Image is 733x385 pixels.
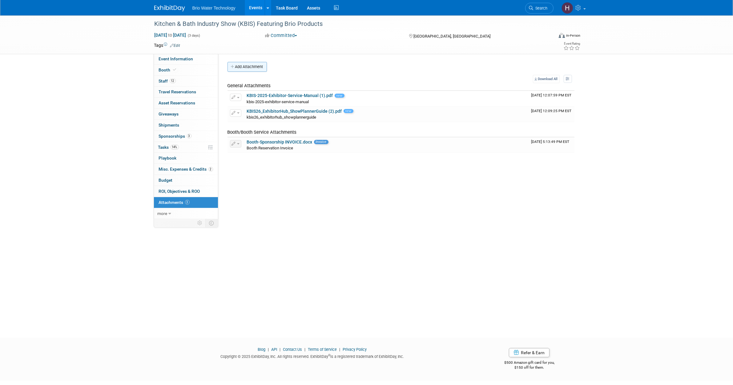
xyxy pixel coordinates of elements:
a: API [271,347,277,352]
a: KBIS26_ExhibitorHub_ShowPlannerGuide (2).pdf [247,109,342,114]
a: Search [525,3,554,14]
i: Booth reservation complete [173,68,176,71]
span: ROI, Objectives & ROO [159,189,200,194]
a: Terms of Service [308,347,337,352]
span: Event Information [159,56,193,61]
span: Sponsorships [159,134,191,139]
span: | [303,347,307,352]
a: more [154,208,218,219]
span: | [266,347,270,352]
a: Privacy Policy [343,347,367,352]
a: Booth-Sponsorship INVOICE.docx [247,140,312,144]
div: $150 off for them. [480,365,579,370]
span: Misc. Expenses & Credits [159,167,213,172]
img: Format-Inperson.png [559,33,565,38]
td: Upload Timestamp [529,107,574,122]
span: Tasks [158,145,179,150]
button: Add Attachment [228,62,267,72]
span: more [158,211,167,216]
td: Tags [154,42,180,48]
a: Shipments [154,120,218,131]
a: Edit [170,43,180,48]
div: Copyright © 2025 ExhibitDay, Inc. All rights reserved. ExhibitDay is a registered trademark of Ex... [154,352,471,359]
td: Upload Timestamp [529,137,574,153]
a: Tasks14% [154,142,218,153]
span: Booth Reservation Invoice [247,146,293,150]
td: Toggle Event Tabs [205,219,218,227]
a: Blog [258,347,265,352]
a: Giveaways [154,109,218,120]
span: 12 [170,79,176,83]
span: 3 [187,134,191,138]
a: Booth [154,65,218,75]
span: Staff [159,79,176,83]
span: General Attachments [228,83,271,88]
td: Personalize Event Tab Strip [195,219,206,227]
span: to [167,33,173,38]
span: [GEOGRAPHIC_DATA], [GEOGRAPHIC_DATA] [413,34,490,38]
a: Contact Us [283,347,302,352]
div: Kitchen & Bath Industry Show (KBIS) Featuring Brio Products [152,18,544,30]
span: Budget [159,178,173,183]
span: Upload Timestamp [531,93,572,97]
span: Giveaways [159,111,179,116]
img: Harry Mesak [562,2,573,14]
td: Upload Timestamp [529,91,574,106]
a: Sponsorships3 [154,131,218,142]
span: Search [534,6,548,10]
a: ROI, Objectives & ROO [154,186,218,197]
span: Asset Reservations [159,100,195,105]
span: | [338,347,342,352]
img: ExhibitDay [154,5,185,11]
span: new [344,109,353,113]
a: Travel Reservations [154,87,218,97]
a: KBIS-2025-Exhibitor-Service-Manual (1).pdf [247,93,333,98]
a: Refer & Earn [509,348,550,357]
a: Misc. Expenses & Credits2 [154,164,218,175]
div: $500 Amazon gift card for you, [480,356,579,370]
span: new [335,94,344,98]
span: 2 [208,167,213,172]
span: Invoice [314,140,328,144]
span: | [278,347,282,352]
a: Budget [154,175,218,186]
a: Staff12 [154,76,218,87]
span: Upload Timestamp [531,109,572,113]
span: Brio Water Technology [192,6,236,10]
div: Event Format [517,32,581,41]
a: Attachments3 [154,197,218,208]
span: kbis26_exhibitorhub_showplannerguide [247,115,316,120]
span: Shipments [159,123,179,128]
div: In-Person [566,33,580,38]
span: [DATE] [DATE] [154,32,187,38]
span: Playbook [159,156,177,160]
span: (3 days) [187,34,200,38]
span: Upload Timestamp [531,140,570,144]
a: Playbook [154,153,218,164]
span: Booth/Booth Service Attachments [228,129,297,135]
span: Attachments [159,200,190,205]
div: Event Rating [563,42,580,45]
sup: ® [328,354,330,357]
span: Booth [159,67,178,72]
span: 3 [185,200,190,205]
a: Download All [533,75,560,83]
span: 14% [171,145,179,149]
span: Travel Reservations [159,89,196,94]
span: kbis-2025-exhibitor-service-manual [247,99,309,104]
a: Event Information [154,54,218,64]
button: Committed [263,32,300,39]
a: Asset Reservations [154,98,218,108]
